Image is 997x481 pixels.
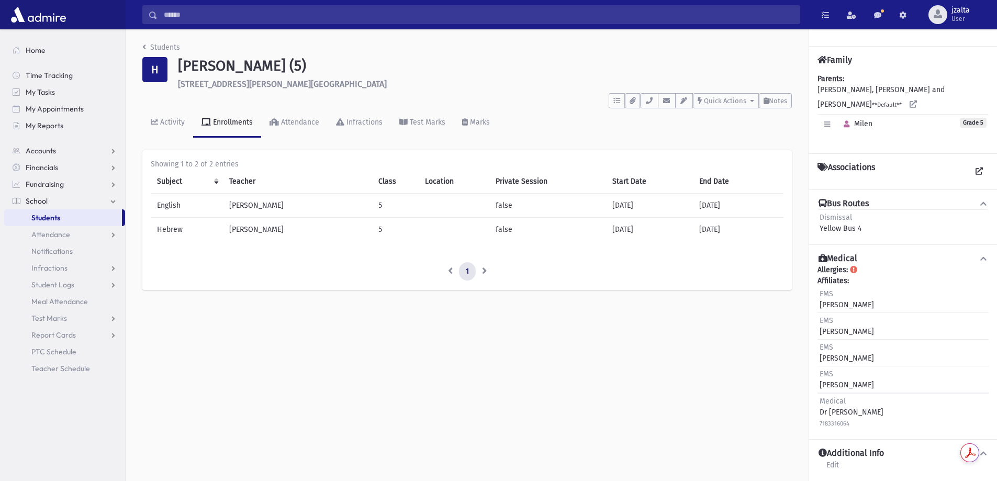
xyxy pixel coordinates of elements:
[223,217,372,241] td: [PERSON_NAME]
[4,100,125,117] a: My Appointments
[419,170,489,194] th: Location
[26,71,73,80] span: Time Tracking
[31,330,76,340] span: Report Cards
[606,193,693,217] td: [DATE]
[454,108,498,138] a: Marks
[4,310,125,327] a: Test Marks
[820,370,833,378] span: EMS
[31,247,73,256] span: Notifications
[391,108,454,138] a: Test Marks
[459,262,476,281] a: 1
[759,93,792,108] button: Notes
[817,55,852,65] h4: Family
[4,327,125,343] a: Report Cards
[817,198,989,209] button: Bus Routes
[4,243,125,260] a: Notifications
[261,108,328,138] a: Attendance
[817,265,848,274] b: Allergies:
[4,117,125,134] a: My Reports
[4,343,125,360] a: PTC Schedule
[693,170,783,194] th: End Date
[4,293,125,310] a: Meal Attendance
[4,260,125,276] a: Infractions
[817,74,844,83] b: Parents:
[26,180,64,189] span: Fundraising
[4,67,125,84] a: Time Tracking
[142,42,180,57] nav: breadcrumb
[820,315,874,337] div: [PERSON_NAME]
[769,97,787,105] span: Notes
[4,276,125,293] a: Student Logs
[142,108,193,138] a: Activity
[693,93,759,108] button: Quick Actions
[839,119,872,128] span: Milen
[951,6,970,15] span: jzalta
[31,263,68,273] span: Infractions
[820,420,849,427] small: 7183316064
[158,5,800,24] input: Search
[819,253,857,264] h4: Medical
[4,84,125,100] a: My Tasks
[606,170,693,194] th: Start Date
[820,289,833,298] span: EMS
[31,347,76,356] span: PTC Schedule
[4,176,125,193] a: Fundraising
[151,170,223,194] th: Subject
[817,162,875,181] h4: Associations
[26,121,63,130] span: My Reports
[819,448,884,459] h4: Additional Info
[26,104,84,114] span: My Appointments
[826,459,839,478] a: Edit
[960,118,987,128] span: Grade 5
[4,159,125,176] a: Financials
[820,288,874,310] div: [PERSON_NAME]
[372,193,419,217] td: 5
[151,159,783,170] div: Showing 1 to 2 of 2 entries
[26,87,55,97] span: My Tasks
[8,4,69,25] img: AdmirePro
[328,108,391,138] a: Infractions
[178,57,792,75] h1: [PERSON_NAME] (5)
[372,217,419,241] td: 5
[4,193,125,209] a: School
[26,163,58,172] span: Financials
[4,42,125,59] a: Home
[142,57,167,82] div: H
[489,217,606,241] td: false
[817,276,849,285] b: Affiliates:
[606,217,693,241] td: [DATE]
[31,297,88,306] span: Meal Attendance
[372,170,419,194] th: Class
[820,213,852,222] span: Dismissal
[408,118,445,127] div: Test Marks
[951,15,970,23] span: User
[817,448,989,459] button: Additional Info
[178,79,792,89] h6: [STREET_ADDRESS][PERSON_NAME][GEOGRAPHIC_DATA]
[151,217,223,241] td: Hebrew
[693,193,783,217] td: [DATE]
[193,108,261,138] a: Enrollments
[704,97,746,105] span: Quick Actions
[279,118,319,127] div: Attendance
[344,118,383,127] div: Infractions
[211,118,253,127] div: Enrollments
[26,196,48,206] span: School
[31,280,74,289] span: Student Logs
[4,360,125,377] a: Teacher Schedule
[820,342,874,364] div: [PERSON_NAME]
[468,118,490,127] div: Marks
[970,162,989,181] a: View all Associations
[31,230,70,239] span: Attendance
[223,170,372,194] th: Teacher
[820,397,846,406] span: Medical
[817,73,989,145] div: [PERSON_NAME], [PERSON_NAME] and [PERSON_NAME]
[31,213,60,222] span: Students
[820,316,833,325] span: EMS
[26,46,46,55] span: Home
[151,193,223,217] td: English
[819,198,869,209] h4: Bus Routes
[26,146,56,155] span: Accounts
[693,217,783,241] td: [DATE]
[817,253,989,264] button: Medical
[820,212,861,234] div: Yellow Bus 4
